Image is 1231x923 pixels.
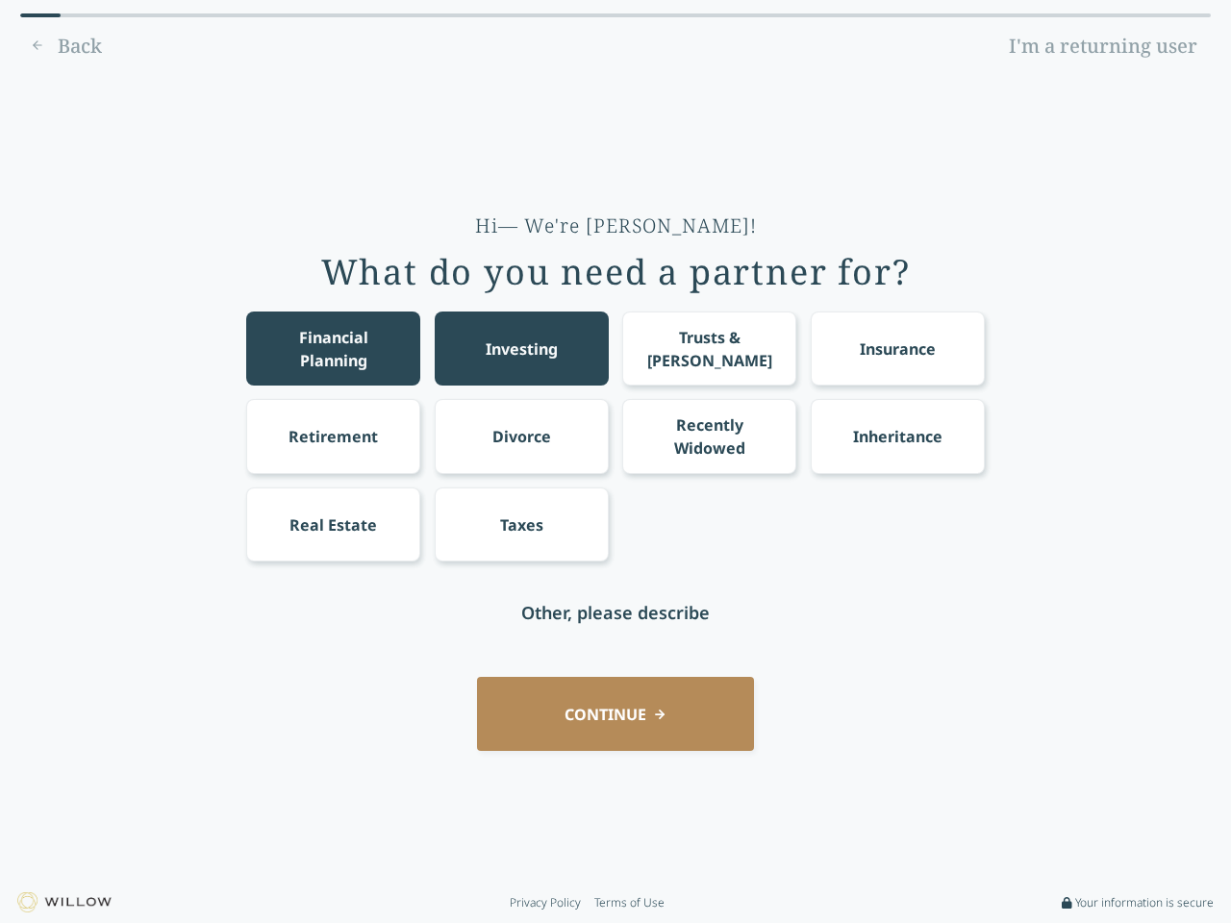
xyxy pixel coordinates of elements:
[477,677,754,751] button: CONTINUE
[486,337,558,361] div: Investing
[475,212,757,239] div: Hi— We're [PERSON_NAME]!
[264,326,403,372] div: Financial Planning
[995,31,1211,62] a: I'm a returning user
[510,895,581,911] a: Privacy Policy
[17,892,112,912] img: Willow logo
[1075,895,1214,911] span: Your information is secure
[521,599,710,626] div: Other, please describe
[594,895,665,911] a: Terms of Use
[321,253,911,291] div: What do you need a partner for?
[492,425,551,448] div: Divorce
[20,13,61,17] div: 0% complete
[853,425,942,448] div: Inheritance
[289,425,378,448] div: Retirement
[289,513,377,536] div: Real Estate
[500,513,543,536] div: Taxes
[860,337,936,361] div: Insurance
[641,413,779,460] div: Recently Widowed
[641,326,779,372] div: Trusts & [PERSON_NAME]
